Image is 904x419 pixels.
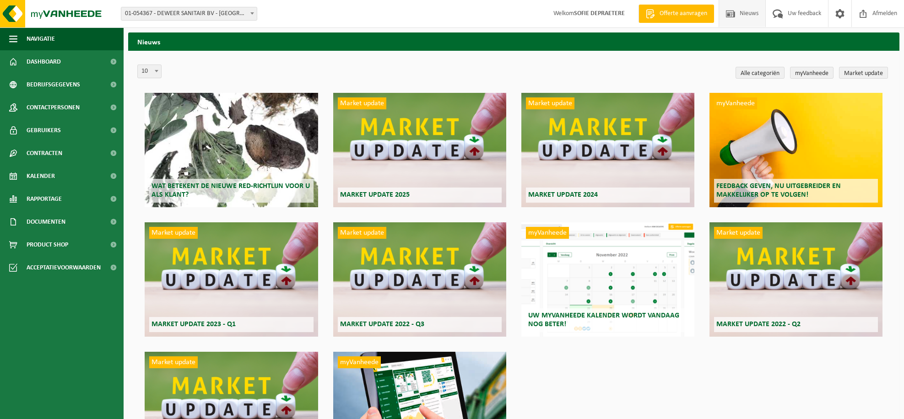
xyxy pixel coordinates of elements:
[714,227,763,239] span: Market update
[333,222,506,337] a: Market update Market update 2022 - Q3
[27,210,65,233] span: Documenten
[27,188,62,210] span: Rapportage
[27,50,61,73] span: Dashboard
[521,222,694,337] a: myVanheede Uw myVanheede kalender wordt vandaag nog beter!
[526,97,574,109] span: Market update
[709,222,882,337] a: Market update Market update 2022 - Q2
[714,97,757,109] span: myVanheede
[145,222,318,337] a: Market update Market update 2023 - Q1
[338,97,386,109] span: Market update
[790,67,834,79] a: myVanheede
[338,356,381,368] span: myVanheede
[138,65,161,78] span: 10
[716,321,801,328] span: Market update 2022 - Q2
[121,7,257,20] span: 01-054367 - DEWEER SANITAIR BV - VICHTE
[149,356,198,368] span: Market update
[716,183,841,199] span: Feedback geven, nu uitgebreider en makkelijker op te volgen!
[27,73,80,96] span: Bedrijfsgegevens
[338,227,386,239] span: Market update
[521,93,694,207] a: Market update Market update 2024
[27,96,80,119] span: Contactpersonen
[839,67,888,79] a: Market update
[27,233,68,256] span: Product Shop
[27,27,55,50] span: Navigatie
[149,227,198,239] span: Market update
[333,93,506,207] a: Market update Market update 2025
[152,183,310,199] span: Wat betekent de nieuwe RED-richtlijn voor u als klant?
[137,64,162,78] span: 10
[528,312,679,328] span: Uw myVanheede kalender wordt vandaag nog beter!
[736,67,785,79] a: Alle categoriën
[27,256,101,279] span: Acceptatievoorwaarden
[152,321,236,328] span: Market update 2023 - Q1
[145,93,318,207] a: Wat betekent de nieuwe RED-richtlijn voor u als klant?
[27,142,62,165] span: Contracten
[639,5,714,23] a: Offerte aanvragen
[27,165,55,188] span: Kalender
[121,7,257,21] span: 01-054367 - DEWEER SANITAIR BV - VICHTE
[340,191,410,199] span: Market update 2025
[528,191,598,199] span: Market update 2024
[709,93,882,207] a: myVanheede Feedback geven, nu uitgebreider en makkelijker op te volgen!
[526,227,569,239] span: myVanheede
[128,32,899,50] h2: Nieuws
[574,10,625,17] strong: SOFIE DEPRAETERE
[657,9,709,18] span: Offerte aanvragen
[27,119,61,142] span: Gebruikers
[340,321,424,328] span: Market update 2022 - Q3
